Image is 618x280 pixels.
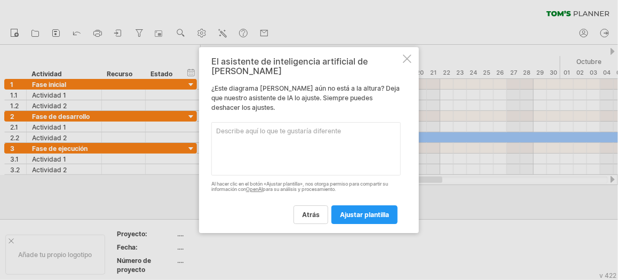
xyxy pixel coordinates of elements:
[340,211,389,219] font: ajustar plantilla
[211,84,400,111] font: ¿Este diagrama [PERSON_NAME] aún no está a la altura? Deja que nuestro asistente de IA lo ajuste....
[294,205,328,224] a: atrás
[302,211,320,219] font: atrás
[331,205,398,224] a: ajustar plantilla
[211,56,368,76] font: El asistente de inteligencia artificial de [PERSON_NAME]
[263,187,336,193] font: para su análisis y procesamiento.
[211,181,388,193] font: Al hacer clic en el botón «Ajustar plantilla», nos otorga permiso para compartir su información con
[246,187,263,193] a: OpenAI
